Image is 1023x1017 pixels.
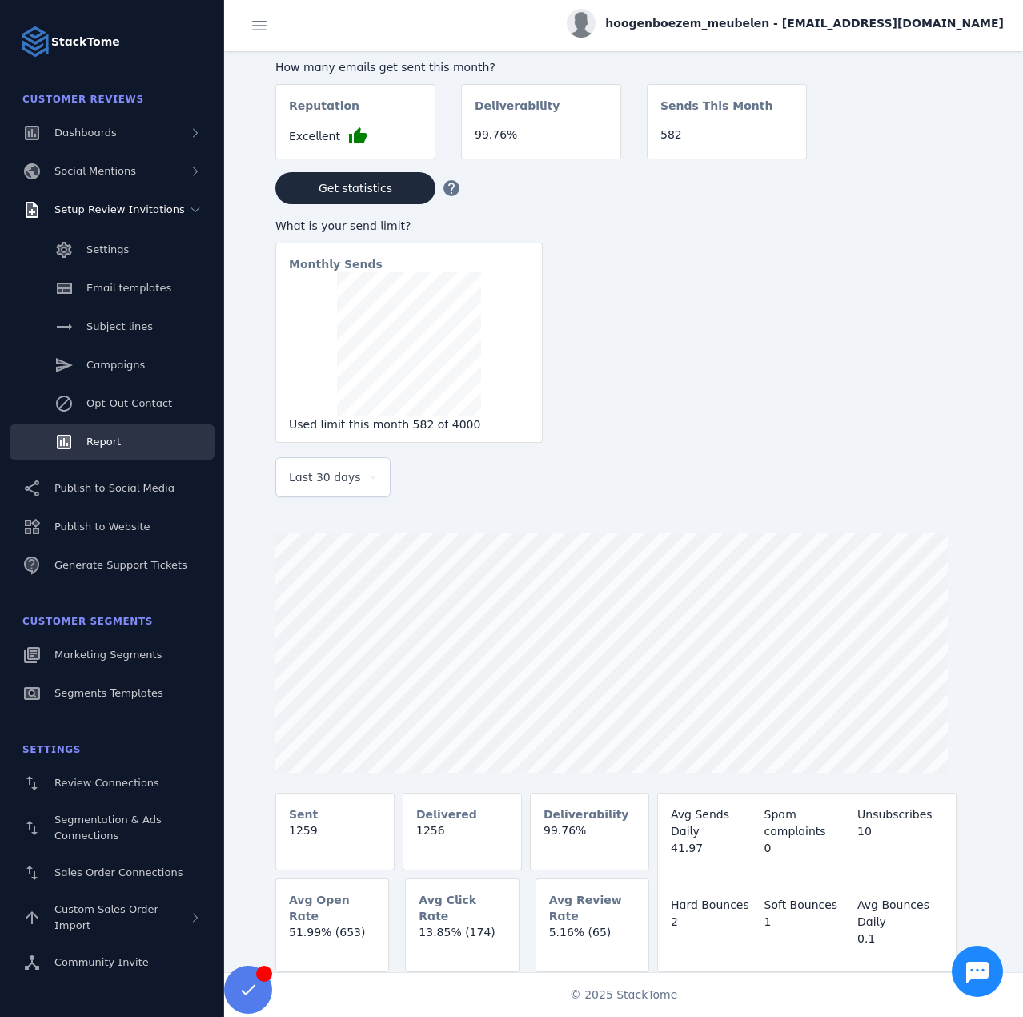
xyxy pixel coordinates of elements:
[86,282,171,294] span: Email templates
[764,840,850,857] div: 0
[22,744,81,755] span: Settings
[54,956,149,968] span: Community Invite
[54,687,163,699] span: Segments Templates
[348,127,367,146] mat-icon: thumb_up
[289,256,383,272] mat-card-subtitle: Monthly Sends
[22,94,144,105] span: Customer Reviews
[86,359,145,371] span: Campaigns
[671,806,756,840] div: Avg Sends Daily
[544,806,629,822] mat-card-subtitle: Deliverability
[54,521,150,533] span: Publish to Website
[54,866,183,878] span: Sales Order Connections
[10,271,215,306] a: Email templates
[54,127,117,139] span: Dashboards
[857,806,943,823] div: Unsubscribes
[54,814,162,842] span: Segmentation & Ads Connections
[10,509,215,545] a: Publish to Website
[857,931,943,947] div: 0.1
[549,892,636,924] mat-card-subtitle: Avg Review Rate
[536,924,648,954] mat-card-content: 5.16% (65)
[275,172,435,204] button: Get statistics
[764,914,850,931] div: 1
[276,924,388,954] mat-card-content: 51.99% (653)
[54,165,136,177] span: Social Mentions
[289,806,318,822] mat-card-subtitle: Sent
[10,309,215,344] a: Subject lines
[531,822,648,852] mat-card-content: 99.76%
[54,482,175,494] span: Publish to Social Media
[276,822,394,852] mat-card-content: 1259
[86,320,153,332] span: Subject lines
[22,616,153,627] span: Customer Segments
[605,15,1004,32] span: hoogenboezem_meubelen - [EMAIL_ADDRESS][DOMAIN_NAME]
[19,26,51,58] img: Logo image
[54,649,162,661] span: Marketing Segments
[660,98,772,127] mat-card-subtitle: Sends This Month
[857,823,943,840] div: 10
[275,218,543,235] div: What is your send limit?
[86,436,121,448] span: Report
[54,777,159,789] span: Review Connections
[475,98,560,127] mat-card-subtitle: Deliverability
[10,386,215,421] a: Opt-Out Contact
[319,183,392,194] span: Get statistics
[857,897,943,931] div: Avg Bounces Daily
[54,903,158,931] span: Custom Sales Order Import
[54,203,185,215] span: Setup Review Invitations
[10,804,215,852] a: Segmentation & Ads Connections
[671,914,756,931] div: 2
[475,127,608,143] div: 99.76%
[671,840,756,857] div: 41.97
[671,897,756,914] div: Hard Bounces
[764,897,850,914] div: Soft Bounces
[86,243,129,255] span: Settings
[10,471,215,506] a: Publish to Social Media
[289,468,361,487] span: Last 30 days
[10,766,215,801] a: Review Connections
[403,822,521,852] mat-card-content: 1256
[275,59,807,76] div: How many emails get sent this month?
[570,987,678,1003] span: © 2025 StackTome
[289,128,340,145] span: Excellent
[406,924,518,954] mat-card-content: 13.85% (174)
[10,637,215,673] a: Marketing Segments
[51,34,120,50] strong: StackTome
[10,348,215,383] a: Campaigns
[419,892,505,924] mat-card-subtitle: Avg Click Rate
[10,945,215,980] a: Community Invite
[10,855,215,890] a: Sales Order Connections
[289,892,375,924] mat-card-subtitle: Avg Open Rate
[54,559,187,571] span: Generate Support Tickets
[10,676,215,711] a: Segments Templates
[289,416,529,433] div: Used limit this month 582 of 4000
[86,397,172,409] span: Opt-Out Contact
[567,9,1004,38] button: hoogenboezem_meubelen - [EMAIL_ADDRESS][DOMAIN_NAME]
[289,98,359,127] mat-card-subtitle: Reputation
[10,232,215,267] a: Settings
[764,806,850,840] div: Spam complaints
[648,127,806,156] mat-card-content: 582
[10,548,215,583] a: Generate Support Tickets
[416,806,477,822] mat-card-subtitle: Delivered
[567,9,596,38] img: profile.jpg
[10,424,215,460] a: Report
